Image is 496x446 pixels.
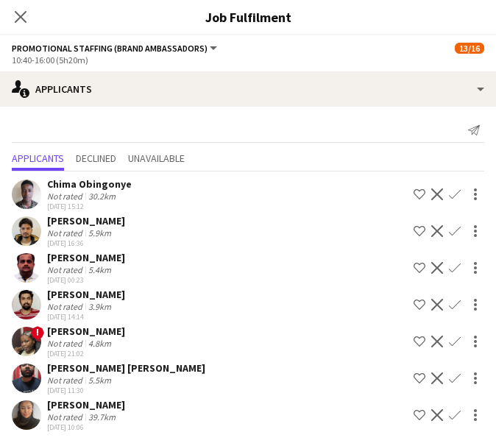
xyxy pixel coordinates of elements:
div: [PERSON_NAME] [47,251,125,264]
div: [DATE] 14:14 [47,312,125,322]
div: [PERSON_NAME] [47,398,125,411]
div: 30.2km [85,191,118,202]
div: Not rated [47,375,85,386]
div: 3.9km [85,301,114,312]
span: Promotional Staffing (Brand Ambassadors) [12,43,208,54]
span: ! [31,326,44,339]
span: Applicants [12,153,64,163]
div: 5.5km [85,375,114,386]
div: Not rated [47,338,85,349]
div: [PERSON_NAME] [47,325,125,338]
div: Not rated [47,191,85,202]
div: [PERSON_NAME] [47,214,125,227]
div: 5.9km [85,227,114,238]
div: [DATE] 16:36 [47,238,125,248]
div: 4.8km [85,338,114,349]
span: Unavailable [128,153,185,163]
div: [DATE] 15:12 [47,202,132,211]
span: 13/16 [455,43,484,54]
button: Promotional Staffing (Brand Ambassadors) [12,43,219,54]
div: [DATE] 11:30 [47,386,205,395]
div: Not rated [47,411,85,422]
span: Declined [76,153,116,163]
div: 39.7km [85,411,118,422]
div: Not rated [47,301,85,312]
div: [DATE] 00:23 [47,275,125,285]
div: Chima Obingonye [47,177,132,191]
div: Not rated [47,227,85,238]
div: [DATE] 10:06 [47,422,125,432]
div: Not rated [47,264,85,275]
div: [PERSON_NAME] [PERSON_NAME] [47,361,205,375]
div: 10:40-16:00 (5h20m) [12,54,484,66]
div: [DATE] 21:02 [47,349,125,358]
div: [PERSON_NAME] [47,288,125,301]
div: 5.4km [85,264,114,275]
